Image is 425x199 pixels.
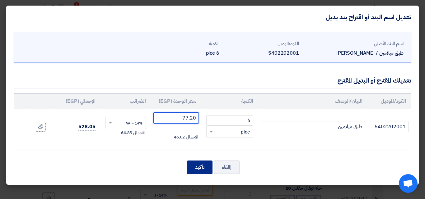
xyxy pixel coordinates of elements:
span: الاجمالي [186,134,198,140]
span: الاجمالي [133,130,145,136]
input: أدخل سعر الوحدة [153,112,199,124]
th: سعر الوحدة (EGP) [151,94,201,109]
span: 463.2 [174,134,185,140]
th: الضرائب [100,94,151,109]
th: الإجمالي (EGP) [54,94,100,109]
button: تأكيد [187,161,213,174]
div: طبق ميلامين / [PERSON_NAME] [304,49,404,57]
span: pice [241,129,250,136]
div: 5402202001 [224,49,299,57]
span: 64.85 [121,130,132,136]
th: البيان/الوصف [258,94,367,109]
span: 528.05 [78,123,95,131]
th: الكمية [201,94,258,109]
button: إالغاء [214,161,240,174]
div: 6 pice [145,49,219,57]
div: تعديلك المقترح أو البديل المقترح [338,76,411,85]
h4: تعديل اسم البند أو اقتراح بند بديل [326,13,411,21]
input: الموديل [370,121,409,132]
ng-select: VAT [105,117,146,129]
div: الكمية [145,40,219,47]
div: Open chat [399,174,418,193]
th: الكود/الموديل [367,94,411,109]
div: اسم البند الأصلي [304,40,404,47]
input: Add Item Description [261,121,365,132]
input: RFQ_STEP1.ITEMS.2.AMOUNT_TITLE [206,115,253,125]
div: الكود/الموديل [224,40,299,47]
